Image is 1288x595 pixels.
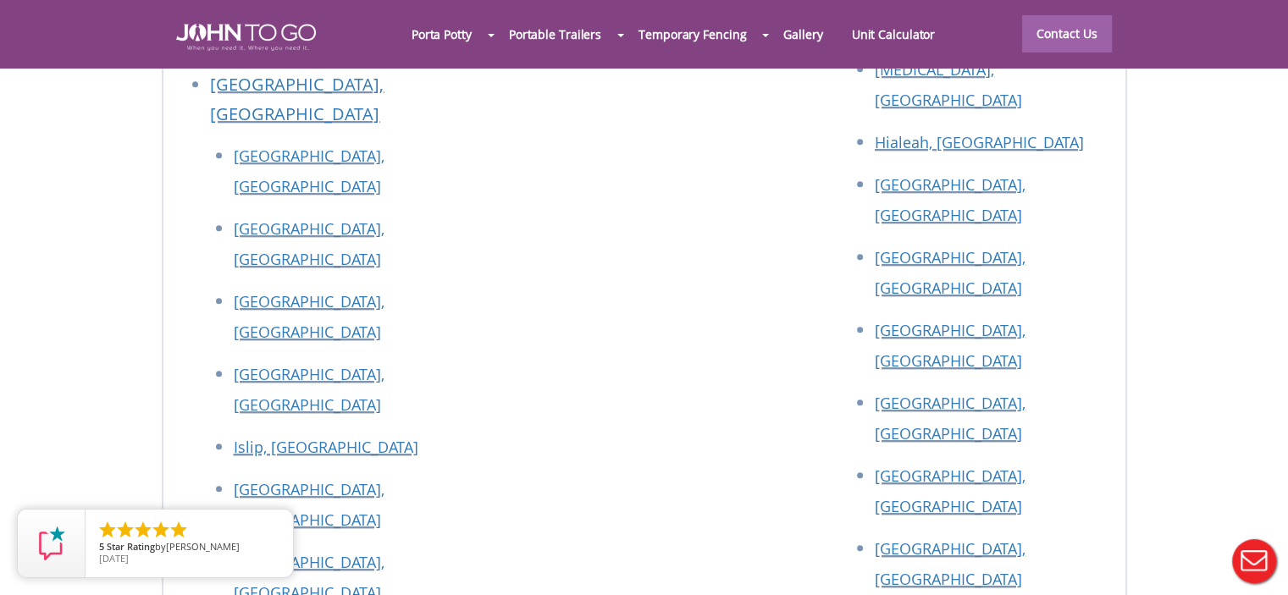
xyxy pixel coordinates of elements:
[769,16,837,52] a: Gallery
[115,520,135,540] li: 
[837,16,950,52] a: Unit Calculator
[151,520,171,540] li: 
[99,542,279,554] span: by
[97,520,118,540] li: 
[234,146,384,196] a: [GEOGRAPHIC_DATA], [GEOGRAPHIC_DATA]
[875,174,1025,225] a: [GEOGRAPHIC_DATA], [GEOGRAPHIC_DATA]
[875,132,1084,152] a: Hialeah, [GEOGRAPHIC_DATA]
[875,320,1025,371] a: [GEOGRAPHIC_DATA], [GEOGRAPHIC_DATA]
[875,538,1025,589] a: [GEOGRAPHIC_DATA], [GEOGRAPHIC_DATA]
[624,16,760,52] a: Temporary Fencing
[176,24,316,51] img: JOHN to go
[875,393,1025,443] a: [GEOGRAPHIC_DATA], [GEOGRAPHIC_DATA]
[875,247,1025,298] a: [GEOGRAPHIC_DATA], [GEOGRAPHIC_DATA]
[133,520,153,540] li: 
[210,73,384,125] a: [GEOGRAPHIC_DATA], [GEOGRAPHIC_DATA]
[234,479,384,530] a: [GEOGRAPHIC_DATA], [GEOGRAPHIC_DATA]
[875,59,1022,110] a: [MEDICAL_DATA], [GEOGRAPHIC_DATA]
[169,520,189,540] li: 
[107,540,155,553] span: Star Rating
[99,540,104,553] span: 5
[35,526,69,560] img: Review Rating
[234,437,418,457] a: Islip, [GEOGRAPHIC_DATA]
[234,291,384,342] a: [GEOGRAPHIC_DATA], [GEOGRAPHIC_DATA]
[397,16,486,52] a: Porta Potty
[234,364,384,415] a: [GEOGRAPHIC_DATA], [GEOGRAPHIC_DATA]
[234,218,384,269] a: [GEOGRAPHIC_DATA], [GEOGRAPHIC_DATA]
[99,552,129,565] span: [DATE]
[166,540,240,553] span: [PERSON_NAME]
[1022,15,1112,52] a: Contact Us
[1220,527,1288,595] button: Live Chat
[495,16,616,52] a: Portable Trailers
[875,466,1025,516] a: [GEOGRAPHIC_DATA], [GEOGRAPHIC_DATA]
